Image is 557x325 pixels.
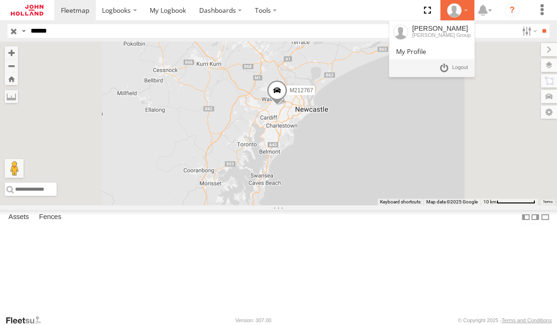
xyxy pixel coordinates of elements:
img: jhg-logo.svg [11,5,43,16]
a: Return to Dashboard [2,2,52,18]
button: Drag Pegman onto the map to open Street View [5,159,24,178]
span: M212767 [289,88,313,94]
button: Map scale: 10 km per 78 pixels [481,199,538,205]
button: Zoom in [5,46,18,59]
label: Search Query [20,24,27,38]
label: Fences [34,211,66,224]
button: Keyboard shortcuts [380,199,421,205]
label: Dock Summary Table to the Right [531,210,540,224]
div: [PERSON_NAME] [412,25,471,32]
div: [PERSON_NAME] Group [412,32,471,38]
a: Terms (opens in new tab) [543,200,553,204]
div: David Banks [444,3,471,18]
span: Map data ©2025 Google [426,199,478,204]
span: 10 km [483,199,497,204]
button: Zoom Home [5,72,18,85]
label: Dock Summary Table to the Left [521,210,531,224]
label: Measure [5,90,18,103]
button: Zoom out [5,59,18,72]
a: Visit our Website [5,316,49,325]
label: Map Settings [541,105,557,119]
div: © Copyright 2025 - [458,317,552,323]
i: ? [505,3,520,18]
div: Version: 307.00 [236,317,271,323]
label: Hide Summary Table [540,210,550,224]
a: Terms and Conditions [502,317,552,323]
label: Assets [4,211,34,224]
label: Search Filter Options [518,24,539,38]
